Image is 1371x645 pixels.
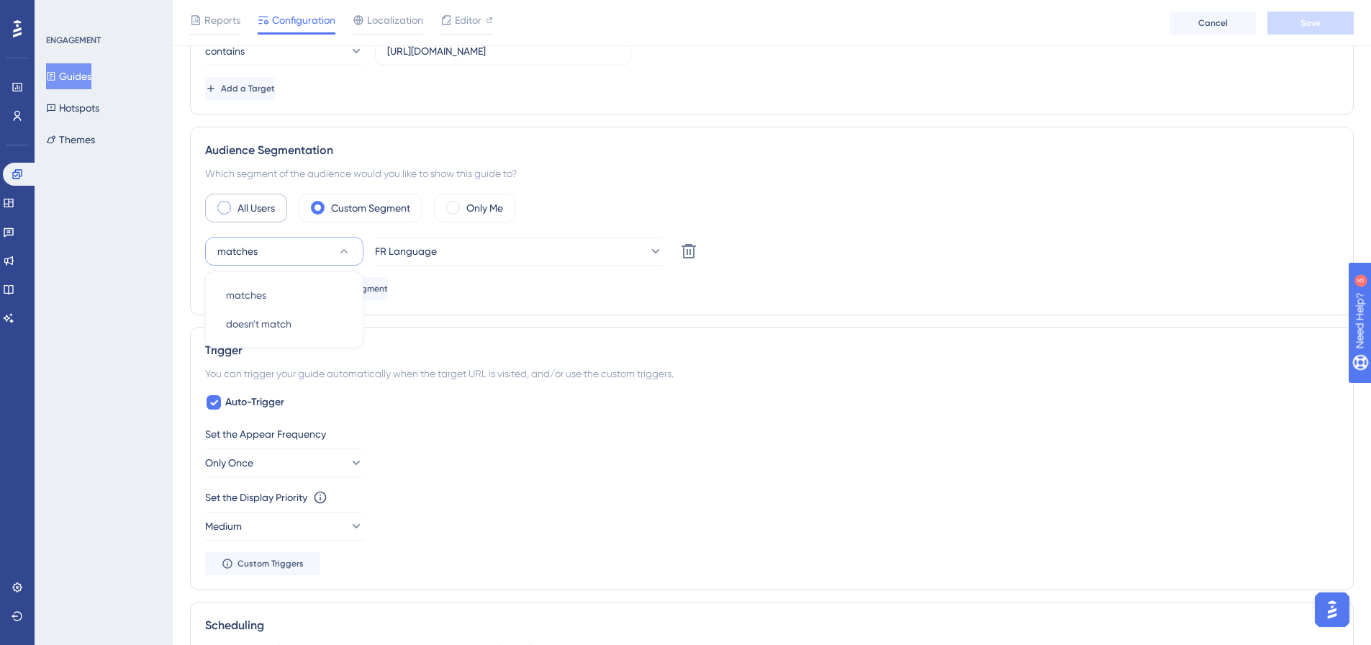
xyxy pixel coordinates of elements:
[205,365,1339,382] div: You can trigger your guide automatically when the target URL is visited, and/or use the custom tr...
[205,552,320,575] button: Custom Triggers
[205,37,363,66] button: contains
[205,518,242,535] span: Medium
[237,558,304,569] span: Custom Triggers
[272,12,335,29] span: Configuration
[205,342,1339,359] div: Trigger
[205,165,1339,182] div: Which segment of the audience would you like to show this guide to?
[46,35,101,46] div: ENGAGEMENT
[46,95,99,121] button: Hotspots
[100,7,104,19] div: 5
[375,237,663,266] button: FR Language
[205,142,1339,159] div: Audience Segmentation
[237,199,275,217] label: All Users
[225,394,284,411] span: Auto-Trigger
[375,243,437,260] span: FR Language
[214,310,354,338] button: doesn't match
[205,77,275,100] button: Add a Target
[205,512,363,541] button: Medium
[46,127,95,153] button: Themes
[1169,12,1256,35] button: Cancel
[205,237,363,266] button: matches
[205,489,307,506] div: Set the Display Priority
[221,83,275,94] span: Add a Target
[367,12,423,29] span: Localization
[1300,17,1321,29] span: Save
[214,281,354,310] button: matches
[204,12,240,29] span: Reports
[205,448,363,477] button: Only Once
[46,63,91,89] button: Guides
[205,617,1339,634] div: Scheduling
[1198,17,1228,29] span: Cancel
[205,425,1339,443] div: Set the Appear Frequency
[226,287,266,304] span: matches
[205,42,245,60] span: contains
[1267,12,1354,35] button: Save
[331,199,410,217] label: Custom Segment
[217,243,258,260] span: matches
[1311,588,1354,631] iframe: UserGuiding AI Assistant Launcher
[466,199,503,217] label: Only Me
[387,43,619,59] input: yourwebsite.com/path
[34,4,90,21] span: Need Help?
[455,12,481,29] span: Editor
[205,454,253,472] span: Only Once
[226,315,291,333] span: doesn't match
